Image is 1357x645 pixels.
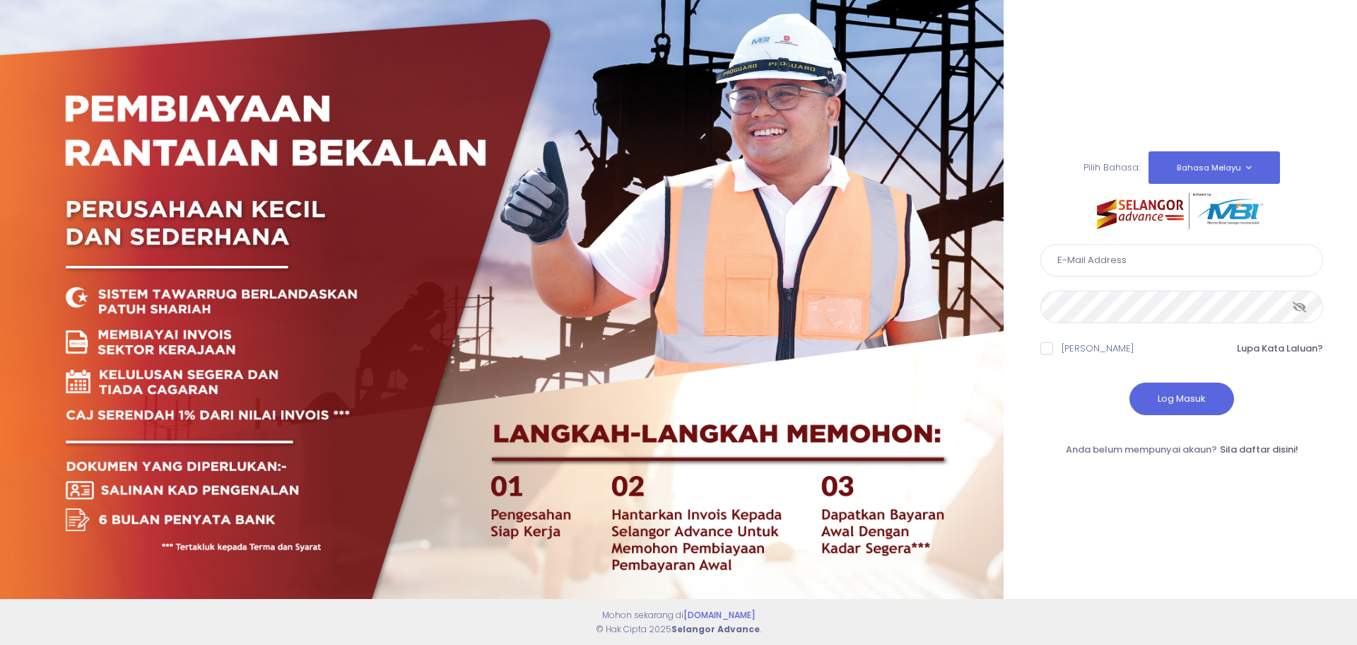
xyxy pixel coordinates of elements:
a: Sila daftar disini! [1220,443,1298,456]
a: [DOMAIN_NAME] [683,609,756,621]
button: Bahasa Melayu [1149,151,1280,184]
span: Anda belum mempunyai akaun? [1066,443,1217,456]
input: E-Mail Address [1040,244,1323,277]
a: Lupa Kata Laluan? [1237,342,1323,356]
span: Pilih Bahasa: [1083,161,1140,174]
label: [PERSON_NAME] [1062,342,1134,356]
button: Log Masuk [1129,383,1234,415]
img: selangor-advance.png [1097,193,1267,228]
span: Mohon sekarang di © Hak Cipta 2025 . [596,609,761,635]
strong: Selangor Advance [671,623,760,635]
